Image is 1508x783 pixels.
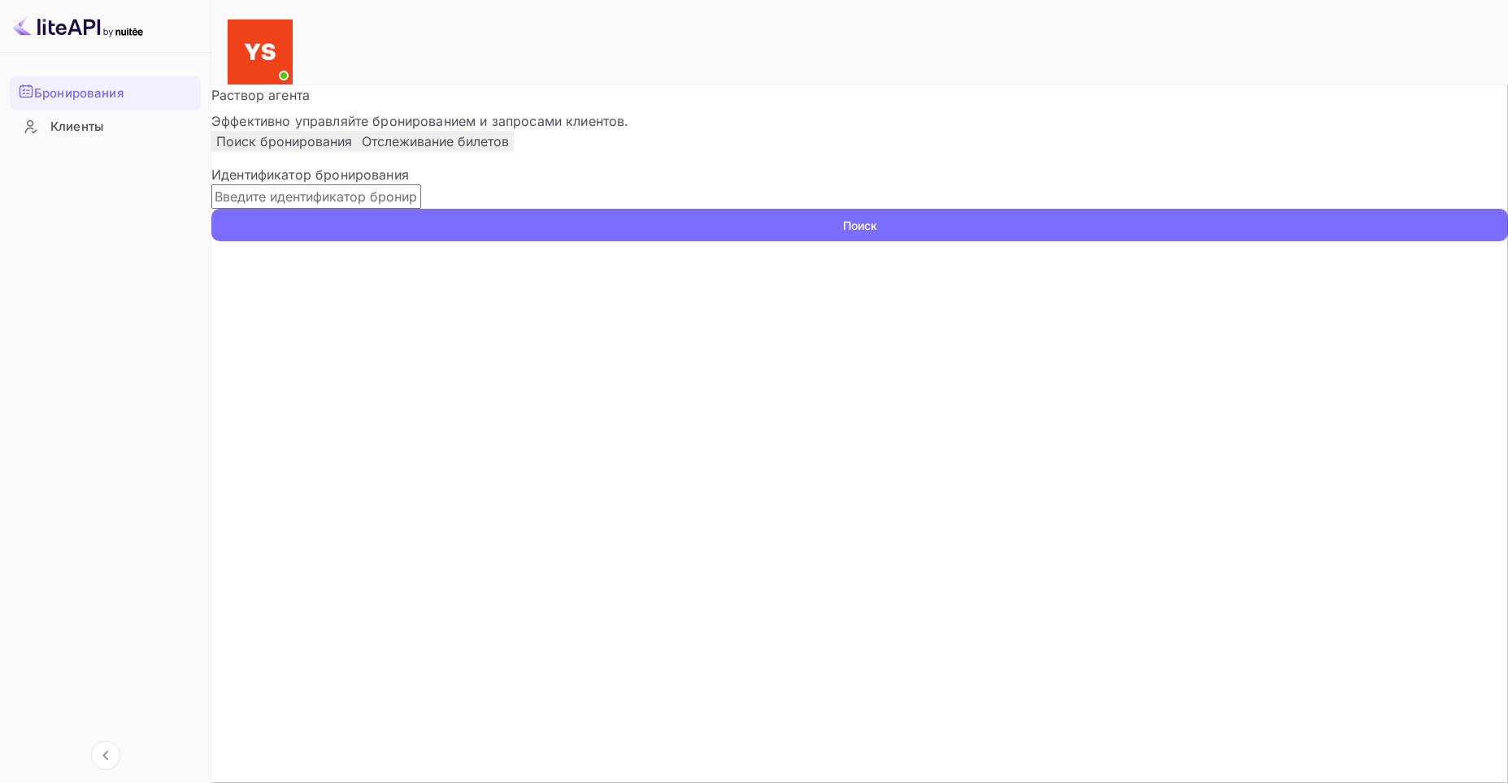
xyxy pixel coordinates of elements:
div: Бронирования [10,76,201,110]
ya-tr-span: Идентификатор бронирования [211,167,409,183]
ya-tr-span: Поиск бронирования [216,133,352,149]
a: Бронирования [10,76,201,109]
a: Клиенты [10,111,201,141]
input: Введите идентификатор бронирования (например, 63782194) [211,184,421,209]
ya-tr-span: Эффективно управляйте бронированием и запросами клиентов. [211,113,629,129]
ya-tr-span: Бронирования [34,84,124,103]
div: Клиенты [10,111,201,143]
ya-tr-span: Клиенты [50,118,103,136]
ya-tr-span: Раствор агента [211,87,310,103]
img: Логотип LiteAPI [13,13,143,39]
ya-tr-span: Поиск [843,217,877,234]
ya-tr-span: Отслеживание билетов [362,133,509,149]
button: Поиск [211,209,1508,241]
img: Служба Поддержки Яндекса [228,19,293,84]
button: Свернуть навигацию [91,741,120,770]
